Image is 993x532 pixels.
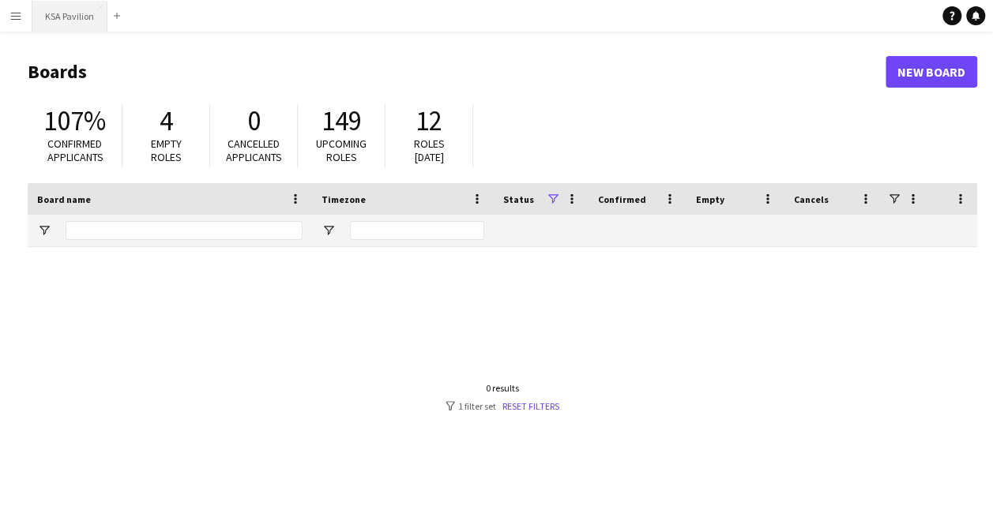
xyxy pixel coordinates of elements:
button: KSA Pavilion [32,1,107,32]
a: Reset filters [502,400,559,412]
button: Open Filter Menu [322,223,336,238]
span: 107% [43,103,106,138]
span: 0 [247,103,261,138]
span: Cancels [794,193,829,205]
h1: Boards [28,60,886,84]
input: Timezone Filter Input [350,221,484,240]
span: Empty [696,193,724,205]
span: Board name [37,193,91,205]
span: Confirmed applicants [47,137,103,164]
div: 0 results [446,382,559,394]
span: 149 [322,103,362,138]
span: Empty roles [151,137,182,164]
button: Open Filter Menu [37,223,51,238]
span: Timezone [322,193,366,205]
span: 4 [160,103,173,138]
span: Cancelled applicants [226,137,282,164]
a: New Board [886,56,977,88]
span: Upcoming roles [316,137,367,164]
span: Roles [DATE] [414,137,445,164]
span: Confirmed [598,193,646,205]
span: 12 [416,103,442,138]
input: Board name Filter Input [66,221,303,240]
div: 1 filter set [446,400,559,412]
span: Status [503,193,534,205]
